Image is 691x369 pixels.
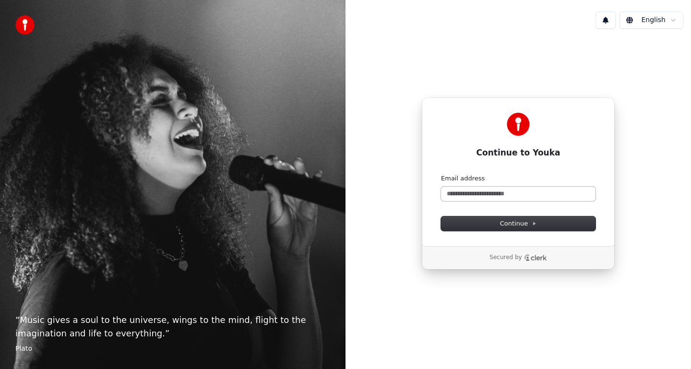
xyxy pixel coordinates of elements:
p: Secured by [489,254,522,262]
img: Youka [507,113,530,136]
h1: Continue to Youka [441,147,596,159]
footer: Plato [15,344,330,354]
label: Email address [441,174,485,183]
span: Continue [500,219,536,228]
button: Continue [441,216,596,231]
img: youka [15,15,35,35]
p: “ Music gives a soul to the universe, wings to the mind, flight to the imagination and life to ev... [15,313,330,340]
a: Clerk logo [524,254,547,261]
